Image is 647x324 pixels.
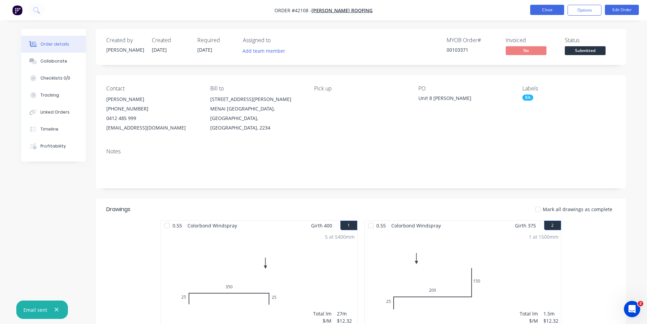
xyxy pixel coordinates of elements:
[568,5,601,16] button: Options
[12,5,22,15] img: Factory
[274,7,311,14] span: Order #42108 -
[313,310,331,317] div: Total lm
[40,92,59,98] div: Tracking
[106,85,199,92] div: Contact
[522,95,533,101] div: RA
[325,233,355,240] div: 5 at 5400mm
[21,36,86,53] button: Order details
[21,53,86,70] button: Collaborate
[21,138,86,155] button: Profitability
[106,95,199,104] div: [PERSON_NAME]
[506,37,557,44] div: Invoiced
[106,205,130,214] div: Drawings
[40,41,69,47] div: Order details
[515,221,536,231] span: Girth 375
[311,221,332,231] span: Girth 400
[210,95,303,133] div: [STREET_ADDRESS][PERSON_NAME]MENAI [GEOGRAPHIC_DATA], [GEOGRAPHIC_DATA], [GEOGRAPHIC_DATA], 2234
[106,95,199,133] div: [PERSON_NAME][PHONE_NUMBER]0412 485 999[EMAIL_ADDRESS][DOMAIN_NAME]
[152,37,189,44] div: Created
[40,126,58,132] div: Timeline
[543,206,612,213] span: Mark all drawings as complete
[543,310,558,317] div: 1.5m
[197,37,235,44] div: Required
[21,87,86,104] button: Tracking
[565,37,616,44] div: Status
[447,37,498,44] div: MYOB Order #
[210,85,303,92] div: Bill to
[243,46,289,55] button: Add team member
[185,221,240,231] span: Colorbond Windspray
[605,5,639,15] button: Edit Order
[418,95,503,104] div: Unit 8 [PERSON_NAME]
[389,221,444,231] span: Colorbond Windspray
[106,37,144,44] div: Created by
[40,75,70,81] div: Checklists 0/0
[624,301,640,317] iframe: Intercom live chat
[197,47,212,53] span: [DATE]
[106,148,616,155] div: Notes
[311,7,373,14] a: [PERSON_NAME] Roofing
[243,37,311,44] div: Assigned to
[522,85,615,92] div: Labels
[529,233,558,240] div: 1 at 1500mm
[106,114,199,123] div: 0412 485 999
[106,104,199,114] div: [PHONE_NUMBER]
[40,109,69,115] div: Linked Orders
[170,221,185,231] span: 0.55
[418,85,511,92] div: PO
[40,58,67,64] div: Collaborate
[340,221,357,230] button: 1
[638,301,643,306] span: 2
[210,95,303,104] div: [STREET_ADDRESS][PERSON_NAME]
[21,121,86,138] button: Timeline
[106,46,144,53] div: [PERSON_NAME]
[152,47,167,53] span: [DATE]
[544,221,561,230] button: 2
[210,104,303,133] div: MENAI [GEOGRAPHIC_DATA], [GEOGRAPHIC_DATA], [GEOGRAPHIC_DATA], 2234
[21,70,86,87] button: Checklists 0/0
[23,306,47,313] div: Email sent
[506,46,546,55] span: No
[530,5,564,15] button: Close
[447,46,498,53] div: 00103371
[565,46,606,55] span: Submitted
[40,143,66,149] div: Profitability
[374,221,389,231] span: 0.55
[520,310,538,317] div: Total lm
[21,104,86,121] button: Linked Orders
[565,46,606,56] button: Submitted
[337,310,355,317] div: 27m
[239,46,289,55] button: Add team member
[106,123,199,133] div: [EMAIL_ADDRESS][DOMAIN_NAME]
[314,85,407,92] div: Pick up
